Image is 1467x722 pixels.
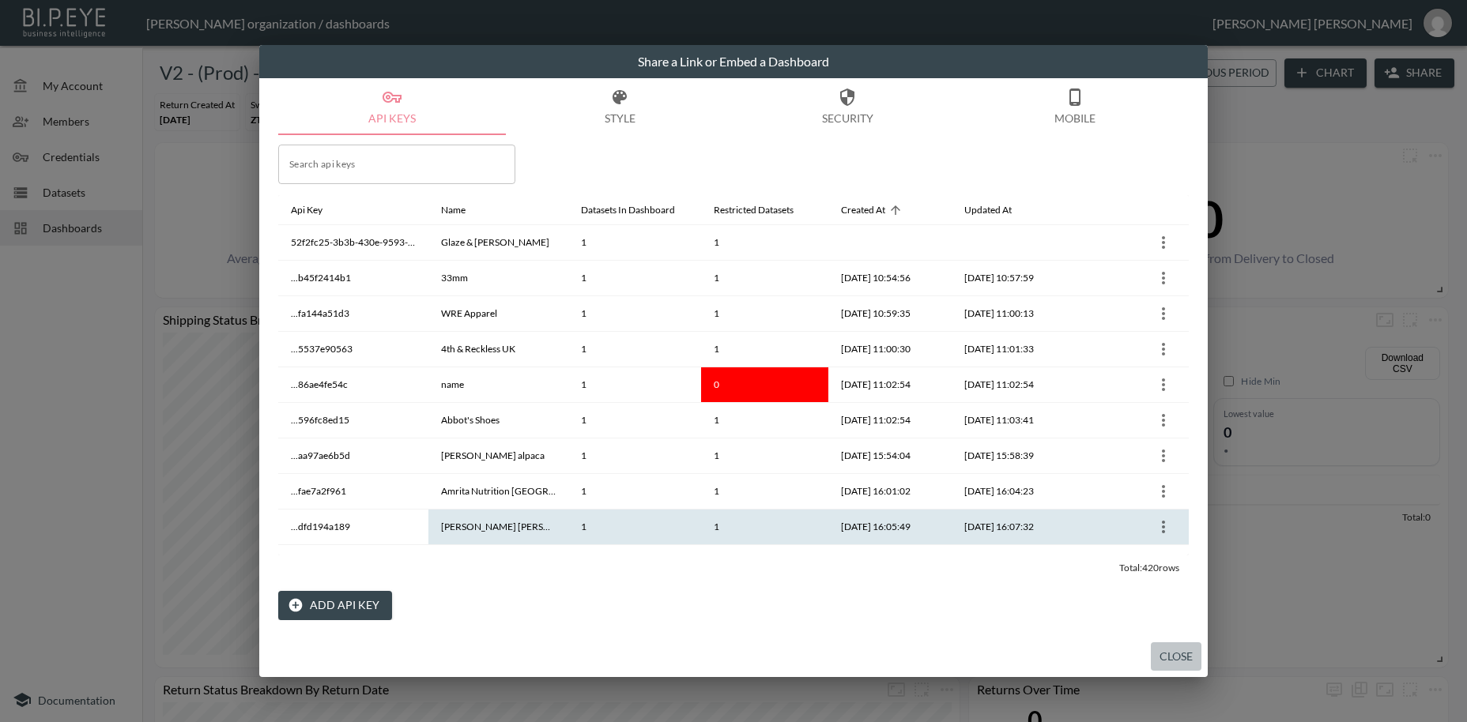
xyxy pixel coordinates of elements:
th: {"key":null,"ref":null,"props":{"row":{"id":"3ecacf83-9e4a-4d93-904d-ab8a17c1e03a","apiKey":"...c... [1072,545,1189,581]
th: ...86ae4fe54c [278,367,428,403]
th: 1 [568,261,701,296]
th: 2024-12-18, 16:05:49 [828,510,952,545]
th: 1 [701,438,828,474]
button: Add API Key [278,591,392,620]
th: {"key":null,"ref":null,"props":{"row":{"id":"ed0f7c49-8097-4832-9b51-1bd3cfe1e543","apiKey":"...f... [1072,296,1189,332]
button: more [1151,408,1176,433]
th: {"key":null,"ref":null,"props":{"row":{"id":"da181b4d-9169-4cb8-9f07-8e40bc19106e","apiKey":"...d... [1072,510,1189,545]
th: 1 [568,545,701,581]
th: 2024-12-18, 11:02:54 [828,403,952,438]
th: 2024-12-18, 11:01:33 [952,332,1072,367]
th: 2024-12-18, 15:58:39 [952,438,1072,474]
th: WRE Apparel [428,296,568,332]
span: Restricted Datasets [714,201,814,220]
th: 1 [568,403,701,438]
th: 1 [568,510,701,545]
th: ...5537e90563 [278,332,428,367]
th: name [428,367,568,403]
span: Total: 420 rows [1119,562,1179,573]
th: 2024-12-18, 11:03:41 [952,403,1072,438]
th: ...596fc8ed15 [278,403,428,438]
th: 0 [701,367,828,403]
th: ...aa97ae6b5d [278,438,428,474]
th: {"key":null,"ref":null,"props":{"row":{"id":"dfeb194c-3253-4637-88d0-ae942de8fdac","apiKey":"...5... [1072,403,1189,438]
th: 1 [701,474,828,510]
span: Datasets In Dashboard [581,201,696,220]
th: 2024-12-18, 16:07:32 [952,510,1072,545]
th: ...fa144a51d3 [278,296,428,332]
th: Anne Louise Boutique [428,510,568,545]
div: Restricted Datasets [714,201,794,220]
th: {"key":null,"ref":null,"props":{"row":{"id":"143354fe-362f-45dd-8886-3171bbcd95b5","apiKey":"...b... [1072,261,1189,296]
th: 2024-12-18, 11:00:13 [952,296,1072,332]
div: Api Key [291,201,322,220]
th: {"key":null,"ref":null,"props":{"row":{"id":"80cfb883-a80f-4d0b-a07c-42f5fcc1069d","apiKey":"...5... [1072,332,1189,367]
th: ...fae7a2f961 [278,474,428,510]
th: 2024-12-18, 10:57:59 [952,261,1072,296]
th: Amrita Nutrition UK [428,474,568,510]
th: {"key":null,"ref":null,"props":{"row":{"id":"84fa95ba-6b2c-48fe-b377-451ee18875d8","apiKey":"...8... [1072,367,1189,403]
div: Created At [841,201,885,220]
th: {"key":null,"ref":null,"props":{"row":{"id":"636f4802-3058-4e6d-a702-43f906071f04","apiKey":"...f... [1072,474,1189,510]
button: API Keys [278,78,506,135]
th: 2024-12-18, 15:54:04 [828,438,952,474]
th: ...b45f2414b1 [278,261,428,296]
th: 1 [568,438,701,474]
button: Mobile [961,78,1189,135]
span: Updated At [964,201,1032,220]
th: {"key":null,"ref":null,"props":{"row":{"id":"492554e9-e603-484c-b2da-3c19e81a277d","apiKey":"52f2... [1072,225,1189,261]
th: 2024-12-18, 11:02:54 [828,367,952,403]
button: more [1151,550,1176,575]
th: 2024-12-18, 16:01:02 [828,474,952,510]
th: ...c900a5785b [278,545,428,581]
th: 1 [568,296,701,332]
th: 2024-12-18, 11:00:30 [828,332,952,367]
h2: Share a Link or Embed a Dashboard [259,45,1208,78]
span: Name [441,201,486,220]
div: Datasets In Dashboard [581,201,675,220]
span: Api Key [291,201,343,220]
th: 2024-12-18, 10:54:56 [828,261,952,296]
th: 2024-12-18, 16:04:23 [952,474,1072,510]
button: more [1151,265,1176,291]
th: alicia adams alpaca [428,438,568,474]
th: Abbot's Shoes [428,403,568,438]
th: ...dfd194a189 [278,510,428,545]
th: 1 [701,332,828,367]
th: 1 [701,261,828,296]
div: Name [441,201,466,220]
th: Glaze & Gordon [428,225,568,261]
button: more [1151,230,1176,255]
button: Security [733,78,961,135]
th: 1 [568,474,701,510]
span: Created At [841,201,906,220]
th: 1 [568,332,701,367]
th: 2024-12-18, 10:59:35 [828,296,952,332]
th: {"key":null,"ref":null,"props":{"row":{"id":"ed8c63a9-dca9-4129-a725-39bf5e0ece8b","apiKey":"...a... [1072,438,1189,474]
th: 4th & Reckless UK [428,332,568,367]
button: more [1151,443,1176,468]
div: Updated At [964,201,1012,220]
th: 1 [701,403,828,438]
th: Bella Freud [428,545,568,581]
th: 1 [701,545,828,581]
button: Close [1151,642,1201,671]
button: Style [506,78,733,135]
button: more [1151,479,1176,504]
th: 1 [568,367,701,403]
button: more [1151,337,1176,362]
th: 52f2fc25-3b3b-430e-9593-1eecd107dd40 [278,225,428,261]
th: 2024-12-18, 11:02:54 [952,367,1072,403]
th: 2024-12-18, 16:12:13 [952,545,1072,581]
th: 33mm [428,261,568,296]
th: 1 [701,225,828,261]
button: more [1151,301,1176,326]
th: 1 [568,225,701,261]
button: more [1151,372,1176,397]
th: 1 [701,296,828,332]
th: 1 [701,510,828,545]
button: more [1151,514,1176,540]
th: 2024-12-18, 16:10:47 [828,545,952,581]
